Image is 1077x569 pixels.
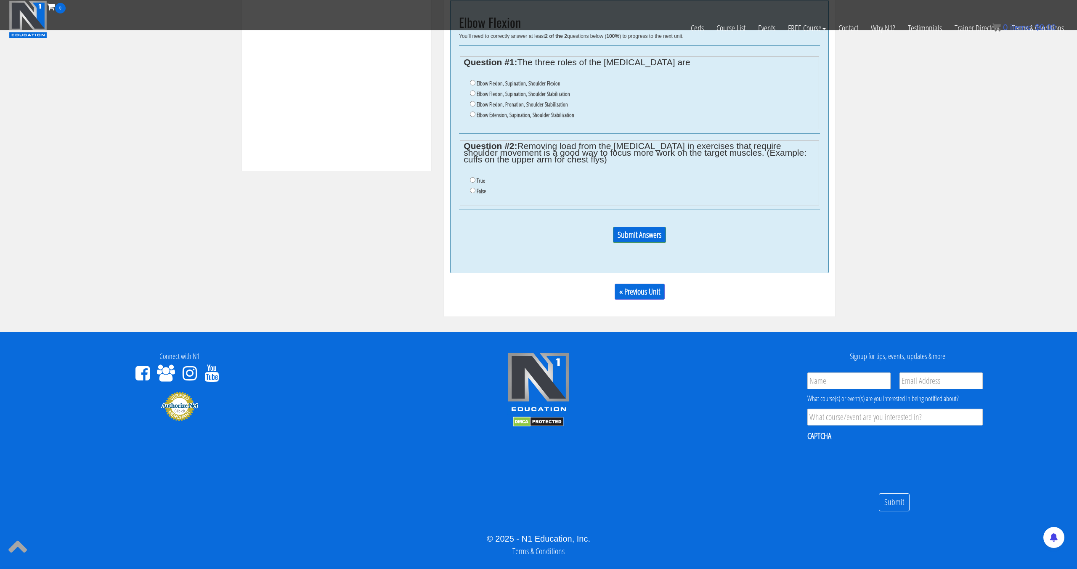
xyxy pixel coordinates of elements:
[1035,23,1040,32] span: $
[6,352,353,361] h4: Connect with N1
[47,1,66,12] a: 0
[710,13,752,43] a: Course List
[782,13,832,43] a: FREE Course
[507,352,570,415] img: n1-edu-logo
[807,409,983,425] input: What course/event are you interested in?
[902,13,948,43] a: Testimonials
[1035,23,1056,32] bdi: 0.00
[879,493,910,511] input: Submit
[992,23,1001,32] img: icon11.png
[464,59,815,66] legend: The three roles of the [MEDICAL_DATA] are
[464,141,517,151] strong: Question #2:
[477,177,485,184] label: True
[807,372,891,389] input: Name
[464,143,815,163] legend: Removing load from the [MEDICAL_DATA] in exercises that require shoulder movement is a good way t...
[477,80,560,87] label: Elbow Flexion, Supination, Shoulder Flexion
[6,532,1071,545] div: © 2025 - N1 Education, Inc.
[477,112,574,118] label: Elbow Extension, Supination, Shoulder Stabilization
[161,391,199,421] img: Authorize.Net Merchant - Click to Verify
[9,0,47,38] img: n1-education
[513,417,564,427] img: DMCA.com Protection Status
[992,23,1056,32] a: 0 items: $0.00
[464,57,517,67] strong: Question #1:
[752,13,782,43] a: Events
[512,545,565,557] a: Terms & Conditions
[807,431,831,441] label: CAPTCHA
[477,188,486,194] label: False
[613,227,666,243] input: Submit Answers
[477,101,568,108] label: Elbow Flexion, Pronation, Shoulder Stabilization
[865,13,902,43] a: Why N1?
[1005,13,1070,43] a: Terms & Conditions
[899,372,983,389] input: Email Address
[615,284,665,300] a: « Previous Unit
[832,13,865,43] a: Contact
[807,394,983,404] div: What course(s) or event(s) are you interested in being notified about?
[684,13,710,43] a: Certs
[948,13,1005,43] a: Trainer Directory
[724,352,1071,361] h4: Signup for tips, events, updates & more
[477,90,570,97] label: Elbow Flexion, Supination, Shoulder Stabilization
[1003,23,1008,32] span: 0
[1010,23,1032,32] span: items:
[55,3,66,13] span: 0
[807,447,935,480] iframe: reCAPTCHA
